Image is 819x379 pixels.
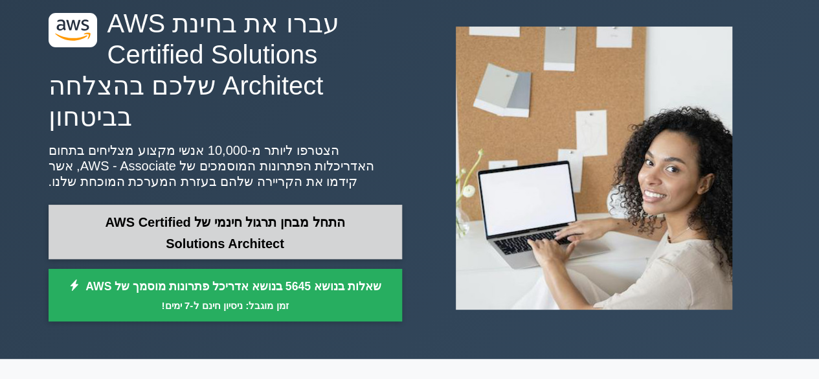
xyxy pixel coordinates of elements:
font: זמן מוגבל: ניסיון חינם ל-7 ימים! [161,300,288,311]
font: שאלות בנושא 5645 בנושא אדריכל פתרונות מוסמך של AWS [85,280,381,293]
font: הצטרפו ליותר מ-10,000 אנשי מקצוע מצליחים בתחום האדריכלות הפתרונות המוסמכים של AWS - Associate, אש... [49,143,375,189]
a: התחל מבחן תרגול חינמי של AWS Certified Solutions Architect [49,205,402,258]
font: התחל מבחן תרגול חינמי של AWS Certified Solutions Architect [105,215,344,251]
font: עברו את בחינת AWS Certified Solutions Architect שלכם בהצלחה בביטחון [49,9,339,131]
a: שאלות בנושא 5645 בנושא אדריכל פתרונות מוסמך של AWSזמן מוגבל: ניסיון חינם ל-7 ימים! [49,269,402,321]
